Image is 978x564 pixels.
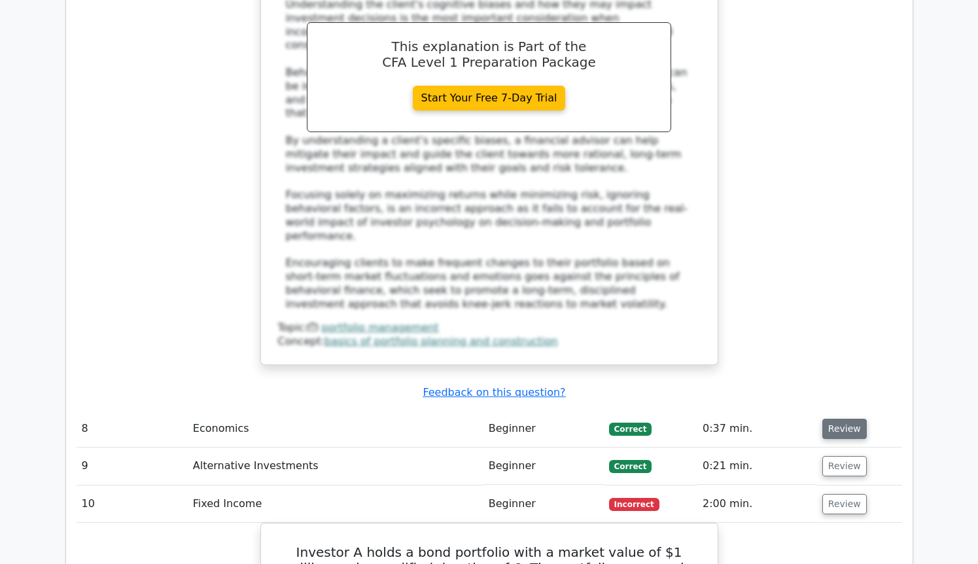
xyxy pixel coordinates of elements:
[697,485,817,523] td: 2:00 min.
[697,448,817,485] td: 0:21 min.
[483,448,604,485] td: Beginner
[188,410,483,448] td: Economics
[609,460,652,473] span: Correct
[77,448,188,485] td: 9
[609,498,659,511] span: Incorrect
[188,485,483,523] td: Fixed Income
[278,335,701,349] div: Concept:
[413,86,566,111] a: Start Your Free 7-Day Trial
[697,410,817,448] td: 0:37 min.
[188,448,483,485] td: Alternative Investments
[822,456,867,476] button: Review
[321,321,438,334] a: portfolio management
[77,485,188,523] td: 10
[483,485,604,523] td: Beginner
[822,494,867,514] button: Review
[278,321,701,335] div: Topic:
[77,410,188,448] td: 8
[609,423,652,436] span: Correct
[483,410,604,448] td: Beginner
[822,419,867,439] button: Review
[324,335,558,347] a: basics of portfolio planning and construction
[423,386,565,398] a: Feedback on this question?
